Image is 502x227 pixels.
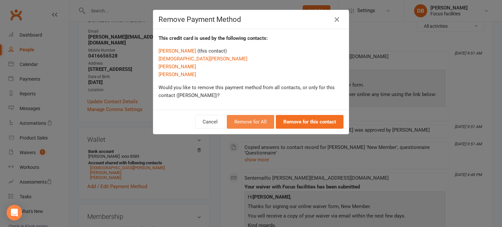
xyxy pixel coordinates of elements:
[159,35,268,41] strong: This credit card is used by the following contacts:
[283,119,336,125] strong: Remove for this contact
[197,48,227,54] span: (this contact)
[227,115,274,129] button: Remove for All
[159,84,343,99] p: Would you like to remove this payment method from all contacts, or only for this contact ([PERSON...
[276,115,343,129] button: Remove for this contact
[159,72,196,77] a: [PERSON_NAME]
[332,14,342,25] button: Close
[159,48,196,54] a: [PERSON_NAME]
[195,115,225,129] button: Cancel
[159,15,343,24] h4: Remove Payment Method
[7,205,22,220] div: Open Intercom Messenger
[159,56,247,62] a: [DEMOGRAPHIC_DATA][PERSON_NAME]
[159,64,196,70] a: [PERSON_NAME]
